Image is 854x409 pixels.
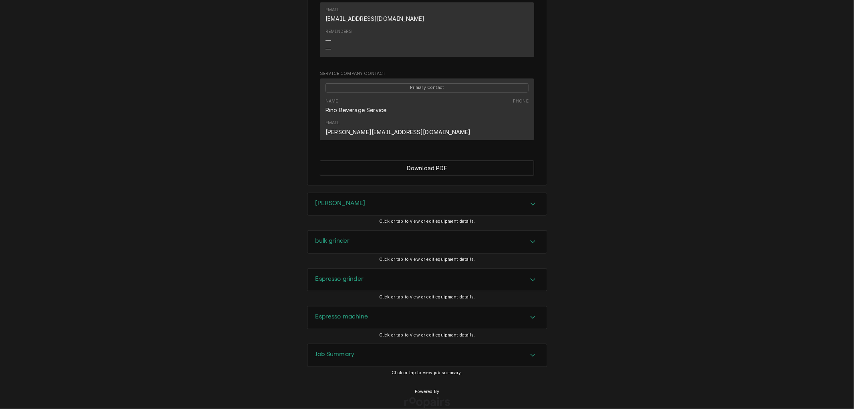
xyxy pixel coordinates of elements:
[307,344,547,367] div: Accordion Header
[320,79,534,140] div: Contact
[315,275,364,283] h3: Espresso grinder
[379,257,475,262] span: Click or tap to view or edit equipment details.
[307,193,547,216] div: Accordion Header
[326,36,331,45] div: —
[326,7,424,23] div: Email
[326,120,471,136] div: Email
[307,231,547,253] div: Accordion Header
[320,2,534,57] div: Contact
[326,28,352,53] div: Reminders
[307,231,547,253] button: Accordion Details Expand Trigger
[320,161,534,175] div: Button Group Row
[307,268,547,292] div: Espresso grinder
[513,98,528,114] div: Phone
[326,106,386,114] div: Rino Beverage Service
[326,129,471,135] a: [PERSON_NAME][EMAIL_ADDRESS][DOMAIN_NAME]
[307,193,547,216] button: Accordion Details Expand Trigger
[326,98,338,105] div: Name
[307,344,547,367] div: Job Summary
[326,7,340,13] div: Email
[513,98,528,105] div: Phone
[307,269,547,291] button: Accordion Details Expand Trigger
[326,15,424,22] a: [EMAIL_ADDRESS][DOMAIN_NAME]
[315,313,368,320] h3: Espresso machine
[379,219,475,224] span: Click or tap to view or edit equipment details.
[379,294,475,300] span: Click or tap to view or edit equipment details.
[307,230,547,254] div: bulk grinder
[415,389,440,395] span: Powered By
[315,199,366,207] h3: [PERSON_NAME]
[307,306,547,329] button: Accordion Details Expand Trigger
[307,306,547,329] div: Espresso machine
[320,2,534,61] div: Client Contact List
[307,193,547,216] div: Brewer
[392,370,462,375] span: Click or tap to view job summary.
[326,120,340,126] div: Email
[315,237,350,245] h3: bulk grinder
[320,161,534,175] div: Button Group
[326,45,331,53] div: —
[326,28,352,35] div: Reminders
[320,71,534,143] div: Service Company Contact
[320,161,534,175] button: Download PDF
[315,351,355,358] h3: Job Summary
[379,332,475,338] span: Click or tap to view or edit equipment details.
[326,83,528,92] div: Primary
[307,269,547,291] div: Accordion Header
[320,79,534,144] div: Service Company Contact List
[307,306,547,329] div: Accordion Header
[307,344,547,367] button: Accordion Details Expand Trigger
[326,83,528,93] span: Primary Contact
[320,71,534,77] span: Service Company Contact
[326,98,386,114] div: Name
